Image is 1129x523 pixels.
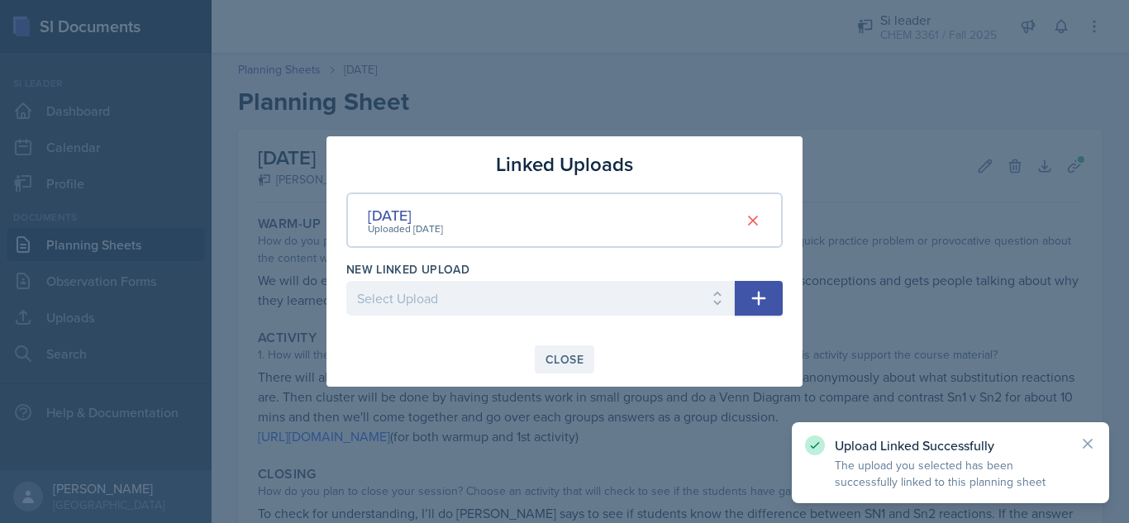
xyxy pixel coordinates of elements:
p: Upload Linked Successfully [835,437,1066,454]
h3: Linked Uploads [496,150,633,179]
div: Close [545,353,584,366]
p: The upload you selected has been successfully linked to this planning sheet [835,457,1066,490]
label: New Linked Upload [346,261,469,278]
div: [DATE] [368,204,443,226]
button: Close [535,345,594,373]
div: Uploaded [DATE] [368,221,443,236]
